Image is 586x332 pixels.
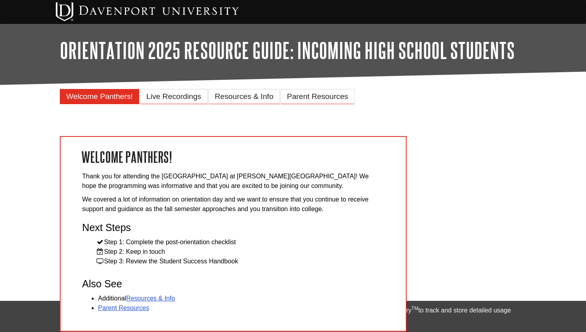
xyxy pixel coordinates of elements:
[82,172,384,191] p: Thank you for attending the [GEOGRAPHIC_DATA] at [PERSON_NAME][GEOGRAPHIC_DATA]! We hope the prog...
[60,88,526,103] div: Guide Pages
[208,89,280,104] a: Resources & Info
[140,89,208,104] a: Live Recordings
[56,2,239,21] img: Davenport University
[82,278,384,290] h3: Also See
[215,92,273,101] span: Resources & Info
[66,92,133,101] span: Welcome Panthers!
[82,195,384,214] p: We covered a lot of information on orientation day and we want to ensure that you continue to rec...
[60,89,139,104] a: Welcome Panthers!
[126,295,175,302] a: Resources & Info
[287,92,348,101] span: Parent Resources
[60,38,526,62] h1: Orientation 2025 Resource Guide: Incoming High School Students
[281,89,355,104] a: Parent Resources
[411,306,418,311] sup: TM
[98,304,149,311] a: Parent Resources
[96,247,384,257] li: Step 2: Keep in touch
[98,294,384,303] li: Additional
[146,92,201,101] span: Live Recordings
[96,237,384,247] li: Step 1: Complete the post-orientation checklist
[78,146,388,168] h2: Welcome Panthers!
[96,257,384,266] li: Step 3: Review the Student Success Handbook
[82,222,384,233] h3: Next Steps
